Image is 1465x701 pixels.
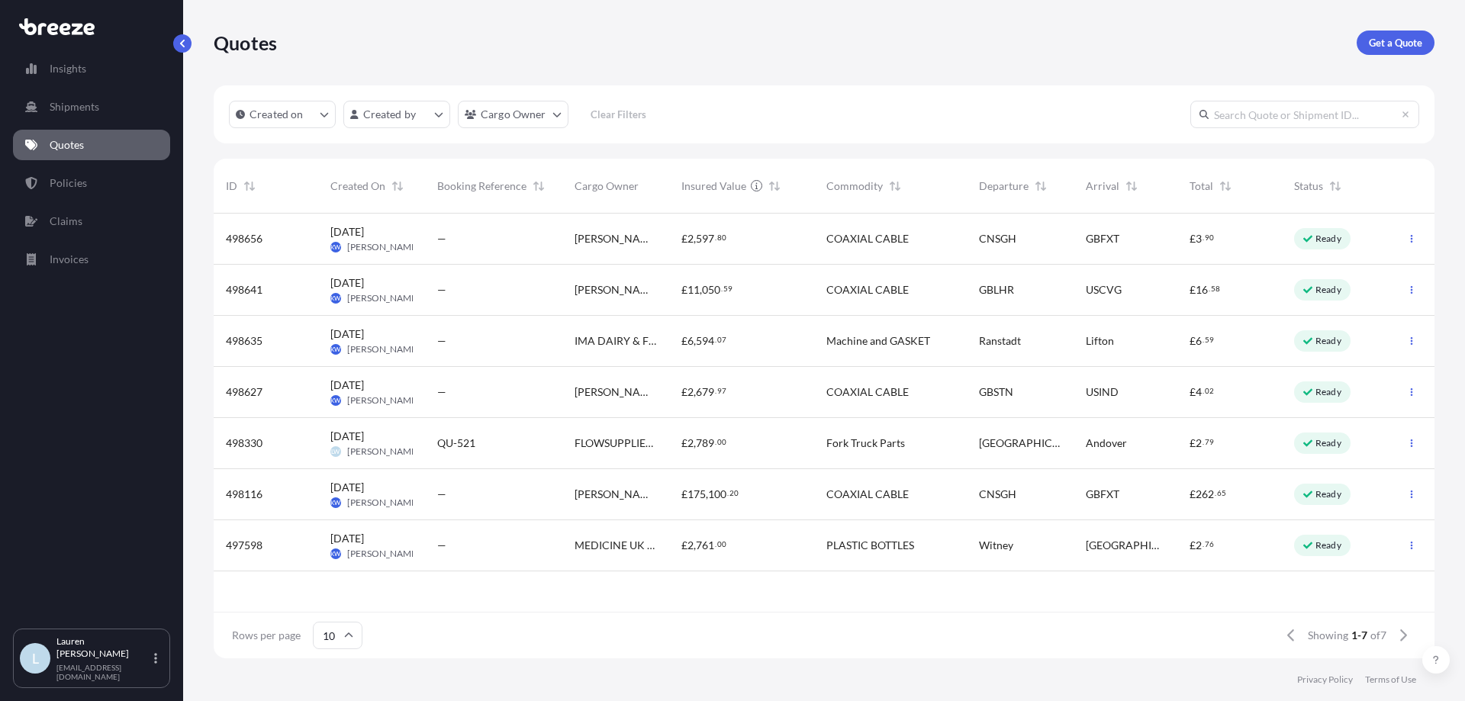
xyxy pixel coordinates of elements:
[13,53,170,84] a: Insights
[1370,628,1386,643] span: of 7
[437,436,475,451] span: QU-521
[826,384,909,400] span: COAXIAL CABLE
[687,336,694,346] span: 6
[826,178,883,194] span: Commodity
[330,275,364,291] span: [DATE]
[700,285,702,295] span: ,
[1315,539,1341,551] p: Ready
[681,285,687,295] span: £
[1190,540,1196,551] span: £
[1086,282,1122,297] span: USCVG
[13,206,170,236] a: Claims
[330,342,340,357] span: KW
[1315,488,1341,500] p: Ready
[1032,177,1050,195] button: Sort
[694,336,696,346] span: ,
[347,548,420,560] span: [PERSON_NAME]
[330,326,364,342] span: [DATE]
[330,178,385,194] span: Created On
[1365,674,1416,686] a: Terms of Use
[826,487,909,502] span: COAXIAL CABLE
[13,168,170,198] a: Policies
[1196,285,1208,295] span: 16
[330,546,340,561] span: KW
[717,388,726,394] span: 97
[226,231,262,246] span: 498656
[681,489,687,500] span: £
[330,224,364,240] span: [DATE]
[696,336,714,346] span: 594
[687,233,694,244] span: 2
[575,487,657,502] span: [PERSON_NAME] Microwave Systems Ltd.
[1122,177,1141,195] button: Sort
[694,540,696,551] span: ,
[330,378,364,393] span: [DATE]
[575,231,657,246] span: [PERSON_NAME] Microwave Systems Ltd.
[437,538,446,553] span: —
[575,178,639,194] span: Cargo Owner
[979,487,1016,502] span: CNSGH
[229,101,336,128] button: createdOn Filter options
[715,337,716,342] span: .
[1294,178,1323,194] span: Status
[1190,178,1213,194] span: Total
[575,538,657,553] span: MEDICINE UK LTD
[330,240,340,255] span: KW
[437,333,446,349] span: —
[226,538,262,553] span: 497598
[715,235,716,240] span: .
[1196,540,1202,551] span: 2
[681,438,687,449] span: £
[694,438,696,449] span: ,
[437,384,446,400] span: —
[717,439,726,445] span: 00
[50,252,89,267] p: Invoices
[979,538,1013,553] span: Witney
[347,343,420,355] span: [PERSON_NAME]
[1190,285,1196,295] span: £
[886,177,904,195] button: Sort
[1369,35,1422,50] p: Get a Quote
[437,282,446,297] span: —
[717,235,726,240] span: 80
[1190,336,1196,346] span: £
[1203,439,1204,445] span: .
[715,388,716,394] span: .
[250,107,304,122] p: Created on
[979,231,1016,246] span: CNSGH
[1205,439,1214,445] span: 79
[1190,101,1419,128] input: Search Quote or Shipment ID...
[50,175,87,191] p: Policies
[347,497,420,509] span: [PERSON_NAME]
[1215,490,1216,496] span: .
[1086,333,1114,349] span: Lifton
[1216,177,1235,195] button: Sort
[226,436,262,451] span: 498330
[1297,674,1353,686] p: Privacy Policy
[1196,233,1202,244] span: 3
[826,436,905,451] span: Fork Truck Parts
[458,101,568,128] button: cargoOwner Filter options
[13,130,170,160] a: Quotes
[1086,178,1119,194] span: Arrival
[530,177,548,195] button: Sort
[226,282,262,297] span: 498641
[729,490,739,496] span: 20
[343,101,450,128] button: createdBy Filter options
[226,384,262,400] span: 498627
[715,439,716,445] span: .
[727,490,729,496] span: .
[1086,487,1119,502] span: GBFXT
[1315,284,1341,296] p: Ready
[388,177,407,195] button: Sort
[1203,337,1204,342] span: .
[717,542,726,547] span: 00
[696,387,714,397] span: 679
[1315,233,1341,245] p: Ready
[575,333,657,349] span: IMA DAIRY & FOOD UK LTD
[1326,177,1344,195] button: Sort
[826,538,914,553] span: PLASTIC BOTTLES
[347,292,420,304] span: [PERSON_NAME]
[1190,387,1196,397] span: £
